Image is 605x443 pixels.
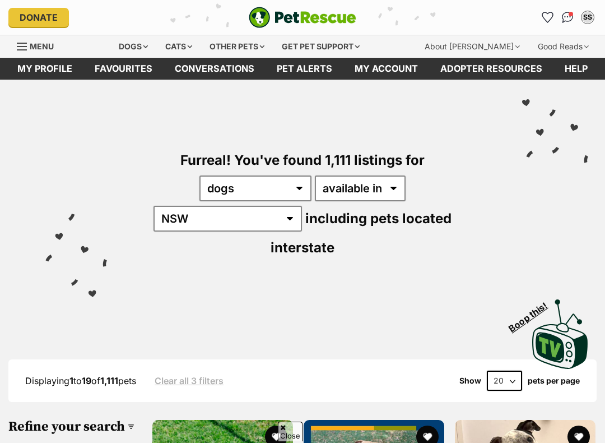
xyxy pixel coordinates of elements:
strong: 1,111 [100,375,118,386]
a: Adopter resources [429,58,553,80]
span: including pets located interstate [271,210,452,256]
img: logo-e224e6f780fb5917bec1dbf3a21bbac754714ae5b6737aabdf751b685950b380.svg [249,7,356,28]
span: Menu [30,41,54,51]
span: Close [278,422,302,441]
a: Conversations [559,8,576,26]
a: Help [553,58,599,80]
img: PetRescue TV logo [532,299,588,369]
div: SS [582,12,593,23]
label: pets per page [528,376,580,385]
div: About [PERSON_NAME] [417,35,528,58]
span: Boop this! [507,293,559,334]
a: My account [343,58,429,80]
div: Dogs [111,35,156,58]
a: Donate [8,8,69,27]
strong: 1 [69,375,73,386]
a: Favourites [83,58,164,80]
span: Show [459,376,481,385]
a: Clear all 3 filters [155,376,224,386]
span: Furreal! You've found 1,111 listings for [180,152,425,168]
div: Good Reads [530,35,597,58]
a: Menu [17,35,62,56]
img: chat-41dd97257d64d25036548639549fe6c8038ab92f7586957e7f3b1b290dea8141.svg [562,12,574,23]
button: My account [579,8,597,26]
a: conversations [164,58,266,80]
h3: Refine your search [8,419,134,435]
strong: 19 [82,375,91,386]
a: My profile [6,58,83,80]
div: Get pet support [274,35,367,58]
span: Displaying to of pets [25,375,136,386]
a: Pet alerts [266,58,343,80]
a: Boop this! [532,289,588,371]
a: Favourites [538,8,556,26]
ul: Account quick links [538,8,597,26]
div: Other pets [202,35,272,58]
div: Cats [157,35,200,58]
a: PetRescue [249,7,356,28]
